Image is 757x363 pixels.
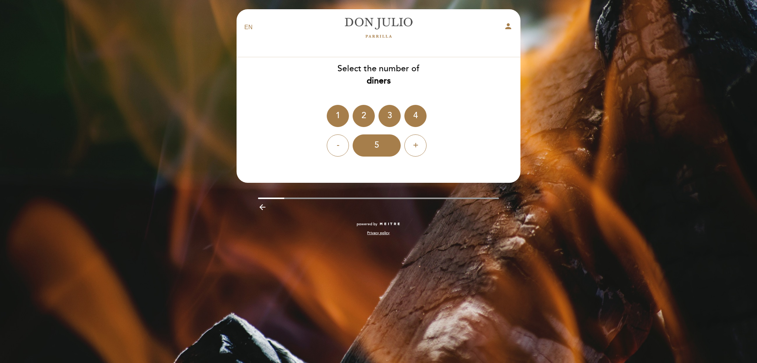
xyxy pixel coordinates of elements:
[327,134,349,157] div: -
[404,134,427,157] div: +
[357,222,377,227] span: powered by
[379,222,400,226] img: MEITRE
[357,222,400,227] a: powered by
[236,63,521,87] div: Select the number of
[404,105,427,127] div: 4
[353,134,401,157] div: 5
[258,203,267,212] i: arrow_backward
[332,17,425,38] a: [PERSON_NAME]
[367,76,391,86] b: diners
[367,230,390,236] a: Privacy policy
[504,22,513,31] i: person
[327,105,349,127] div: 1
[504,22,513,33] button: person
[378,105,401,127] div: 3
[353,105,375,127] div: 2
